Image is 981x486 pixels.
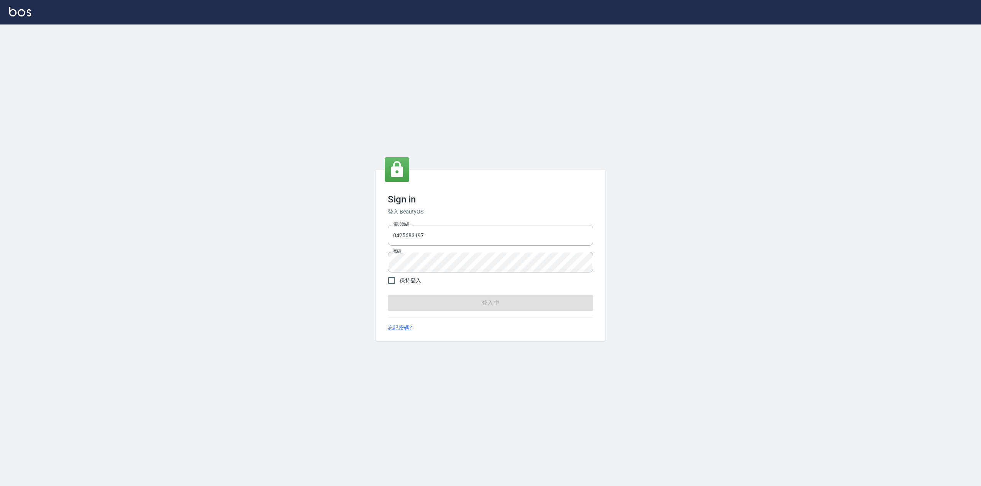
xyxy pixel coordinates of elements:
a: 忘記密碼? [388,324,412,332]
img: Logo [9,7,31,16]
label: 電話號碼 [393,222,409,227]
h3: Sign in [388,194,593,205]
span: 保持登入 [400,277,421,285]
label: 密碼 [393,248,401,254]
h6: 登入 BeautyOS [388,208,593,216]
